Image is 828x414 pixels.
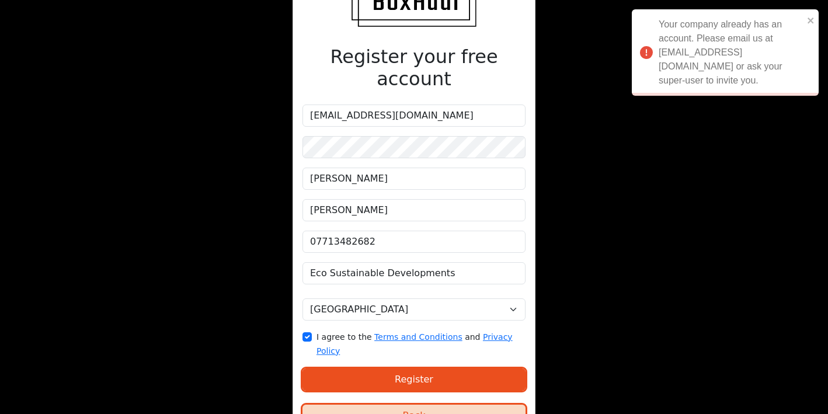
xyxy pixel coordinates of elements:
button: close [807,13,815,27]
input: Phone Number [302,231,526,253]
a: Privacy Policy [316,332,513,356]
button: Register [302,368,526,391]
h2: Register your free account [302,46,526,91]
input: First Name [302,168,526,190]
input: Company Name [302,262,526,284]
select: Select a country [302,298,526,321]
input: Last name [302,199,526,221]
a: Terms and Conditions [374,332,462,342]
input: Email [302,105,526,127]
small: I agree to the and [316,332,513,356]
div: Your company already has an account. Please email us at [EMAIL_ADDRESS][DOMAIN_NAME] or ask your ... [632,9,819,96]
